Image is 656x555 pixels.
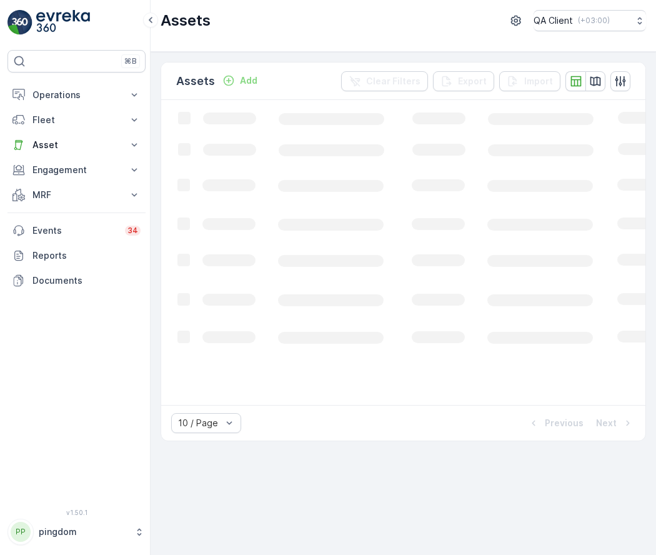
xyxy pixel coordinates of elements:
[7,182,146,207] button: MRF
[32,114,121,126] p: Fleet
[458,75,487,87] p: Export
[161,11,211,31] p: Assets
[7,107,146,132] button: Fleet
[7,509,146,516] span: v 1.50.1
[7,10,32,35] img: logo
[545,417,584,429] p: Previous
[32,224,117,237] p: Events
[7,268,146,293] a: Documents
[7,243,146,268] a: Reports
[499,71,560,91] button: Import
[240,74,257,87] p: Add
[526,416,585,431] button: Previous
[7,519,146,545] button: PPpingdom
[39,526,128,538] p: pingdom
[7,82,146,107] button: Operations
[32,139,121,151] p: Asset
[534,10,646,31] button: QA Client(+03:00)
[124,56,137,66] p: ⌘B
[596,417,617,429] p: Next
[11,522,31,542] div: PP
[32,164,121,176] p: Engagement
[32,89,121,101] p: Operations
[578,16,610,26] p: ( +03:00 )
[32,189,121,201] p: MRF
[433,71,494,91] button: Export
[176,72,215,90] p: Assets
[595,416,635,431] button: Next
[366,75,420,87] p: Clear Filters
[32,249,141,262] p: Reports
[7,218,146,243] a: Events34
[127,226,138,236] p: 34
[341,71,428,91] button: Clear Filters
[524,75,553,87] p: Import
[32,274,141,287] p: Documents
[534,14,573,27] p: QA Client
[217,73,262,88] button: Add
[7,157,146,182] button: Engagement
[7,132,146,157] button: Asset
[36,10,90,35] img: logo_light-DOdMpM7g.png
